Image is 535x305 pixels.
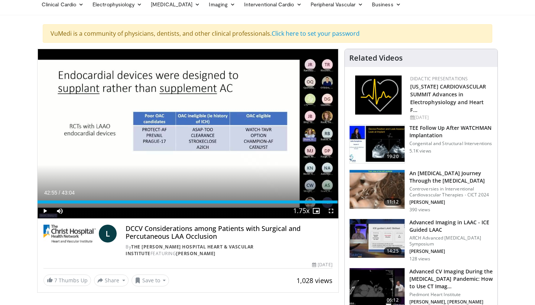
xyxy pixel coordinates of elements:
button: Play [38,203,52,218]
a: The [PERSON_NAME] Hospital Heart & Vascular Institute [126,244,254,257]
div: VuMedi is a community of physicians, dentists, and other clinical professionals. [43,24,492,43]
a: 14:25 Advanced Imaging in LAAC - ICE Guided LAAC ARCH Advanced [MEDICAL_DATA] Symposium [PERSON_N... [349,219,493,262]
span: 42:55 [44,190,57,196]
a: 19:20 TEE Follow Up After WATCHMAN Implantation Congenital and Structural Interventions 5.1K views [349,124,493,164]
p: 390 views [409,207,430,213]
p: Congenital and Structural Interventions [409,141,493,147]
a: L [99,225,117,243]
img: 1860aa7a-ba06-47e3-81a4-3dc728c2b4cf.png.150x105_q85_autocrop_double_scale_upscale_version-0.2.png [355,76,402,115]
button: Enable picture-in-picture mode [309,203,324,218]
button: Save to [132,274,169,286]
p: Piedmont Heart Institute [409,292,493,298]
h3: An [MEDICAL_DATA] Journey Through the [MEDICAL_DATA] [409,170,493,184]
img: 23560dd8-3bb0-4032-bde5-13c1645a554f.150x105_q85_crop-smart_upscale.jpg [350,125,405,163]
button: Mute [52,203,67,218]
span: 43:04 [62,190,75,196]
button: Share [94,274,129,286]
h4: Related Videos [349,54,403,62]
h4: DCCV Considerations among Patients with Surgical and Percutaneous LAA Occlusion [126,225,332,241]
img: 95b27ae5-0048-45c0-a1ce-a02df476f867.150x105_q85_crop-smart_upscale.jpg [350,219,405,258]
div: [DATE] [312,261,332,268]
video-js: Video Player [38,49,338,219]
h3: Advanced CV Imaging During the [MEDICAL_DATA] Pandemic: How to Use CT Imag… [409,268,493,290]
h3: TEE Follow Up After WATCHMAN Implantation [409,124,493,139]
p: 5.1K views [409,148,431,154]
p: ARCH Advanced [MEDICAL_DATA] Symposium [409,235,493,247]
p: [PERSON_NAME] [409,199,493,205]
a: 7 Thumbs Up [43,274,91,286]
a: [US_STATE] CARDIOVASCULAR SUMMIT Advances in Electrophysiology and Heart F… [410,83,486,113]
img: b3f219ed-ac47-435c-9f84-b2c0959a2908.150x105_q85_crop-smart_upscale.jpg [350,170,405,209]
p: [PERSON_NAME], [PERSON_NAME] [409,299,493,305]
a: 11:12 An [MEDICAL_DATA] Journey Through the [MEDICAL_DATA] Controversies in Interventional Cardio... [349,170,493,213]
div: Progress Bar [38,200,338,203]
button: Fullscreen [324,203,338,218]
span: 14:25 [384,247,402,255]
span: 7 [54,277,57,284]
a: [PERSON_NAME] [176,250,215,257]
div: Didactic Presentations [410,76,492,82]
span: 1,028 views [296,276,333,285]
div: By FEATURING [126,244,332,257]
h3: Advanced Imaging in LAAC - ICE Guided LAAC [409,219,493,234]
p: Controversies in Interventional Cardiovascular Therapies - CICT 2024 [409,186,493,198]
div: [DATE] [410,114,492,121]
button: Playback Rate [294,203,309,218]
p: 128 views [409,256,430,262]
p: [PERSON_NAME] [409,248,493,254]
span: 11:12 [384,198,402,206]
img: The Christ Hospital Heart & Vascular Institute [43,225,96,243]
span: 19:20 [384,153,402,160]
span: / [59,190,60,196]
span: 06:12 [384,296,402,304]
a: Click here to set your password [272,29,360,38]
